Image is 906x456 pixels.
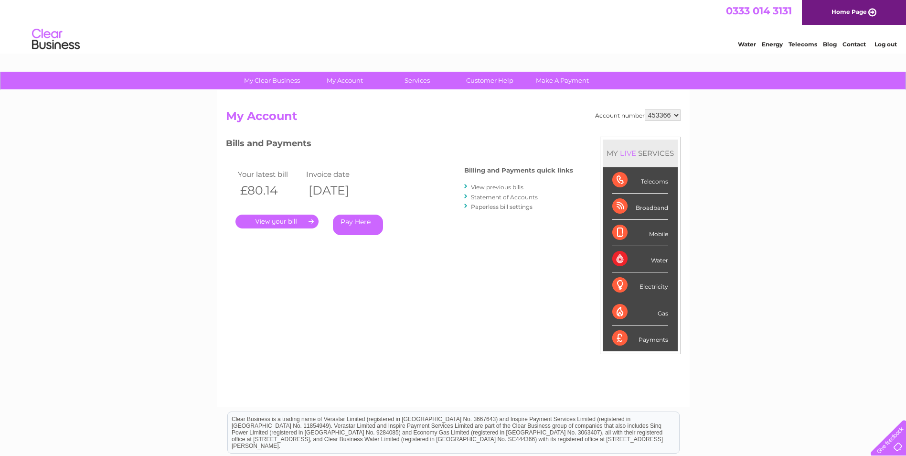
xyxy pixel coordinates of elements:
[235,168,304,181] td: Your latest bill
[612,167,668,194] div: Telecoms
[726,5,792,17] a: 0333 014 3131
[762,41,783,48] a: Energy
[333,215,383,235] a: Pay Here
[612,272,668,299] div: Electricity
[603,140,678,167] div: MY SERVICES
[450,72,529,89] a: Customer Help
[378,72,457,89] a: Services
[842,41,866,48] a: Contact
[612,299,668,326] div: Gas
[471,184,523,191] a: View previous bills
[235,215,319,228] a: .
[471,203,533,210] a: Paperless bill settings
[305,72,384,89] a: My Account
[789,41,817,48] a: Telecoms
[612,326,668,351] div: Payments
[304,168,373,181] td: Invoice date
[618,149,638,158] div: LIVE
[235,181,304,200] th: £80.14
[523,72,602,89] a: Make A Payment
[233,72,311,89] a: My Clear Business
[226,109,681,128] h2: My Account
[595,109,681,121] div: Account number
[823,41,837,48] a: Blog
[874,41,897,48] a: Log out
[738,41,756,48] a: Water
[464,167,573,174] h4: Billing and Payments quick links
[612,246,668,272] div: Water
[304,181,373,200] th: [DATE]
[612,220,668,246] div: Mobile
[471,194,538,201] a: Statement of Accounts
[32,25,80,54] img: logo.png
[226,137,573,153] h3: Bills and Payments
[228,5,679,46] div: Clear Business is a trading name of Verastar Limited (registered in [GEOGRAPHIC_DATA] No. 3667643...
[612,194,668,220] div: Broadband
